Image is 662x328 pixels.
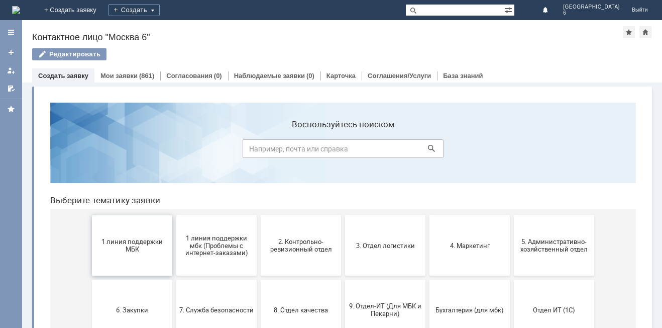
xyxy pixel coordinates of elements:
[218,250,299,310] button: Финансовый отдел
[3,44,19,60] a: Создать заявку
[222,143,296,158] span: 2. Контрольно-ревизионный отдел
[100,72,138,79] a: Мои заявки
[390,211,465,219] span: Бухгалтерия (для мбк)
[368,72,431,79] a: Соглашения/Услуги
[475,268,549,291] span: [PERSON_NAME]. Услуги ИТ для МБК (оформляет L1)
[200,45,401,63] input: Например, почта или справка
[137,211,211,219] span: 7. Служба безопасности
[53,272,127,287] span: Отдел-ИТ (Битрикс24 и CRM)
[38,72,88,79] a: Создать заявку
[563,10,620,16] span: 6
[214,72,222,79] div: (0)
[200,25,401,35] label: Воспользуйтесь поиском
[475,143,549,158] span: 5. Административно-хозяйственный отдел
[3,80,19,97] a: Мои согласования
[222,276,296,283] span: Финансовый отдел
[8,101,594,111] header: Выберите тематику заявки
[134,121,214,181] button: 1 линия поддержки мбк (Проблемы с интернет-заказами)
[12,6,20,14] img: logo
[134,185,214,245] button: 7. Служба безопасности
[306,72,314,79] div: (0)
[108,4,160,16] div: Создать
[390,147,465,154] span: 4. Маркетинг
[387,121,468,181] button: 4. Маркетинг
[472,250,552,310] button: [PERSON_NAME]. Услуги ИТ для МБК (оформляет L1)
[218,185,299,245] button: 8. Отдел качества
[3,62,19,78] a: Мои заявки
[303,250,383,310] button: Франчайзинг
[563,4,620,10] span: [GEOGRAPHIC_DATA]
[639,26,651,38] div: Сделать домашней страницей
[234,72,305,79] a: Наблюдаемые заявки
[137,139,211,162] span: 1 линия поддержки мбк (Проблемы с интернет-заказами)
[390,272,465,287] span: Это соглашение не активно!
[306,208,380,223] span: 9. Отдел-ИТ (Для МБК и Пекарни)
[137,276,211,283] span: Отдел-ИТ (Офис)
[53,211,127,219] span: 6. Закупки
[306,147,380,154] span: 3. Отдел логистики
[218,121,299,181] button: 2. Контрольно-ревизионный отдел
[303,185,383,245] button: 9. Отдел-ИТ (Для МБК и Пекарни)
[443,72,483,79] a: База знаний
[50,185,130,245] button: 6. Закупки
[50,250,130,310] button: Отдел-ИТ (Битрикс24 и CRM)
[166,72,212,79] a: Согласования
[306,276,380,283] span: Франчайзинг
[53,143,127,158] span: 1 линия поддержки МБК
[472,121,552,181] button: 5. Административно-хозяйственный отдел
[303,121,383,181] button: 3. Отдел логистики
[32,32,623,42] div: Контактное лицо "Москва 6"
[222,211,296,219] span: 8. Отдел качества
[50,121,130,181] button: 1 линия поддержки МБК
[387,250,468,310] button: Это соглашение не активно!
[139,72,154,79] div: (861)
[623,26,635,38] div: Добавить в избранное
[12,6,20,14] a: Перейти на домашнюю страницу
[134,250,214,310] button: Отдел-ИТ (Офис)
[475,211,549,219] span: Отдел ИТ (1С)
[472,185,552,245] button: Отдел ИТ (1С)
[504,5,514,14] span: Расширенный поиск
[326,72,356,79] a: Карточка
[387,185,468,245] button: Бухгалтерия (для мбк)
